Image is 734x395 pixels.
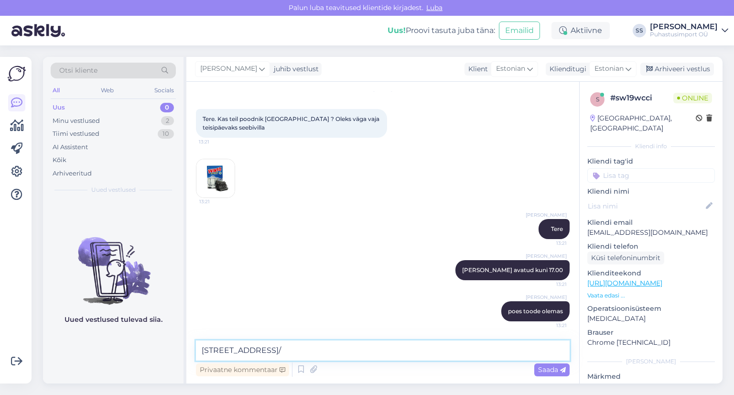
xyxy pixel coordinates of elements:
[587,252,664,264] div: Küsi telefoninumbrit
[462,266,563,274] span: [PERSON_NAME] avatud kuni 17.00
[8,65,26,83] img: Askly Logo
[59,66,97,76] span: Otsi kliente
[587,156,715,166] p: Kliendi tag'id
[587,314,715,324] p: [MEDICAL_DATA]
[587,338,715,348] p: Chrome [TECHNICAL_ID]
[196,340,570,361] textarea: [STREET_ADDRESS]/
[650,31,718,38] div: Puhastusimport OÜ
[587,228,715,238] p: [EMAIL_ADDRESS][DOMAIN_NAME]
[203,115,381,131] span: Tere. Kas teil poodnik [GEOGRAPHIC_DATA] ? Oleks väga vaja teisipäevaks seebivilla
[53,116,100,126] div: Minu vestlused
[196,159,235,197] img: Attachment
[160,103,174,112] div: 0
[388,25,495,36] div: Proovi tasuta juba täna:
[650,23,718,31] div: [PERSON_NAME]
[673,93,712,103] span: Online
[587,372,715,382] p: Märkmed
[496,64,525,74] span: Estonian
[464,64,488,74] div: Klient
[594,64,624,74] span: Estonian
[200,64,257,74] span: [PERSON_NAME]
[508,307,563,315] span: poes toode olemas
[596,96,599,103] span: s
[588,201,704,211] input: Lisa nimi
[161,116,174,126] div: 2
[43,220,183,306] img: No chats
[53,129,99,139] div: Tiimi vestlused
[587,241,715,252] p: Kliendi telefon
[587,168,715,183] input: Lisa tag
[152,84,176,97] div: Socials
[53,103,65,112] div: Uus
[526,294,567,301] span: [PERSON_NAME]
[587,218,715,228] p: Kliendi email
[53,143,88,152] div: AI Assistent
[65,315,162,325] p: Uued vestlused tulevad siia.
[587,187,715,197] p: Kliendi nimi
[587,268,715,278] p: Klienditeekond
[51,84,62,97] div: All
[531,281,567,288] span: 13:21
[587,304,715,314] p: Operatsioonisüsteem
[388,26,406,35] b: Uus!
[610,92,673,104] div: # sw19wcci
[423,3,445,12] span: Luba
[53,169,92,178] div: Arhiveeritud
[640,63,714,76] div: Arhiveeri vestlus
[531,240,567,247] span: 13:21
[526,211,567,219] span: [PERSON_NAME]
[587,357,715,366] div: [PERSON_NAME]
[531,322,567,329] span: 13:21
[590,113,696,133] div: [GEOGRAPHIC_DATA], [GEOGRAPHIC_DATA]
[551,22,610,39] div: Aktiivne
[99,84,116,97] div: Web
[158,129,174,139] div: 10
[499,22,540,40] button: Emailid
[587,328,715,338] p: Brauser
[650,23,728,38] a: [PERSON_NAME]Puhastusimport OÜ
[551,225,563,232] span: Tere
[526,252,567,260] span: [PERSON_NAME]
[91,186,136,194] span: Uued vestlused
[587,279,662,287] a: [URL][DOMAIN_NAME]
[633,24,646,37] div: SS
[546,64,586,74] div: Klienditugi
[587,291,715,300] p: Vaata edasi ...
[199,198,235,205] span: 13:21
[538,365,566,374] span: Saada
[53,155,66,165] div: Kõik
[270,64,319,74] div: juhib vestlust
[199,138,235,145] span: 13:21
[587,142,715,151] div: Kliendi info
[196,363,289,376] div: Privaatne kommentaar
